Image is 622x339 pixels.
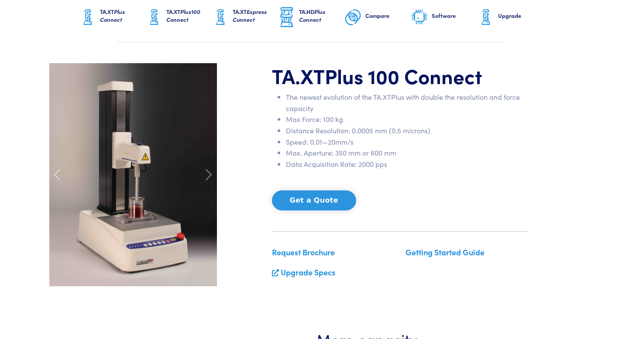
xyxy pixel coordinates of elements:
[498,12,543,20] h6: Upgrade
[233,8,278,24] h6: TA.XT
[477,7,495,28] img: ta-xt-graphic.png
[281,267,335,278] a: Upgrade Specs
[79,7,96,28] img: ta-xt-graphic.png
[145,7,163,28] img: ta-xt-graphic.png
[49,63,217,286] img: ta-xt-plus-100-gel-red.jpg
[278,6,296,29] img: ta-hd-graphic.png
[406,247,485,258] a: Getting Started Guide
[344,7,362,28] img: compare-graphic.png
[411,8,428,27] img: software-graphic.png
[272,247,335,258] a: Request Brochure
[272,63,529,88] h1: TA.XT
[286,114,529,125] li: Max Force: 100 kg
[100,7,125,24] span: Plus Connect
[212,7,229,28] img: ta-xt-graphic.png
[299,8,344,24] h6: TA.HD
[100,8,145,24] h6: TA.XT
[272,190,356,210] button: Get a Quote
[286,159,529,170] li: Data Acquisition Rate: 2000 pps
[233,7,267,24] span: Express Connect
[286,136,529,148] li: Speed: 0.01—20mm/s
[299,7,325,24] span: Plus Connect
[166,7,200,24] span: Plus100 Connect
[286,147,529,159] li: Max. Aperture: 350 mm or 600 mm
[432,12,477,20] h6: Software
[325,61,482,89] span: Plus 100 Connect
[286,92,529,114] li: The newest evolution of the TA.XTPlus with double the resolution and force capacity
[286,125,529,136] li: Distance Resolution: 0.0005 mm (0.5 microns)
[166,8,212,24] h6: TA.XT
[365,12,411,20] h6: Compare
